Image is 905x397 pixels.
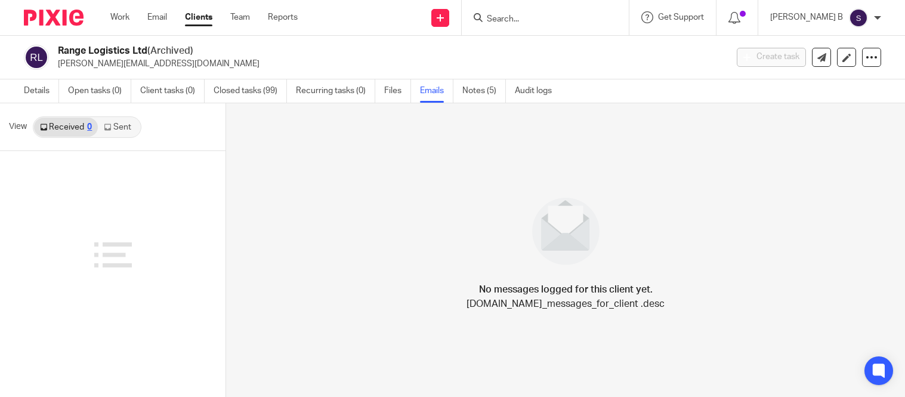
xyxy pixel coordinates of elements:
[296,79,375,103] a: Recurring tasks (0)
[110,11,129,23] a: Work
[147,11,167,23] a: Email
[185,11,212,23] a: Clients
[58,45,586,57] h2: Range Logistics Ltd
[58,58,719,70] p: [PERSON_NAME][EMAIL_ADDRESS][DOMAIN_NAME]
[486,14,593,25] input: Search
[524,190,607,273] img: image
[24,45,49,70] img: svg%3E
[737,48,806,67] button: Create task
[479,282,653,297] h4: No messages logged for this client yet.
[24,10,84,26] img: Pixie
[68,79,131,103] a: Open tasks (0)
[384,79,411,103] a: Files
[515,79,561,103] a: Audit logs
[268,11,298,23] a: Reports
[420,79,453,103] a: Emails
[462,79,506,103] a: Notes (5)
[770,11,843,23] p: [PERSON_NAME] B
[87,123,92,131] div: 0
[849,8,868,27] img: svg%3E
[24,79,59,103] a: Details
[658,13,704,21] span: Get Support
[140,79,205,103] a: Client tasks (0)
[214,79,287,103] a: Closed tasks (99)
[34,118,98,137] a: Received0
[230,11,250,23] a: Team
[467,297,665,311] p: [DOMAIN_NAME]_messages_for_client .desc
[147,46,193,56] span: (Archived)
[9,121,27,133] span: View
[98,118,140,137] a: Sent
